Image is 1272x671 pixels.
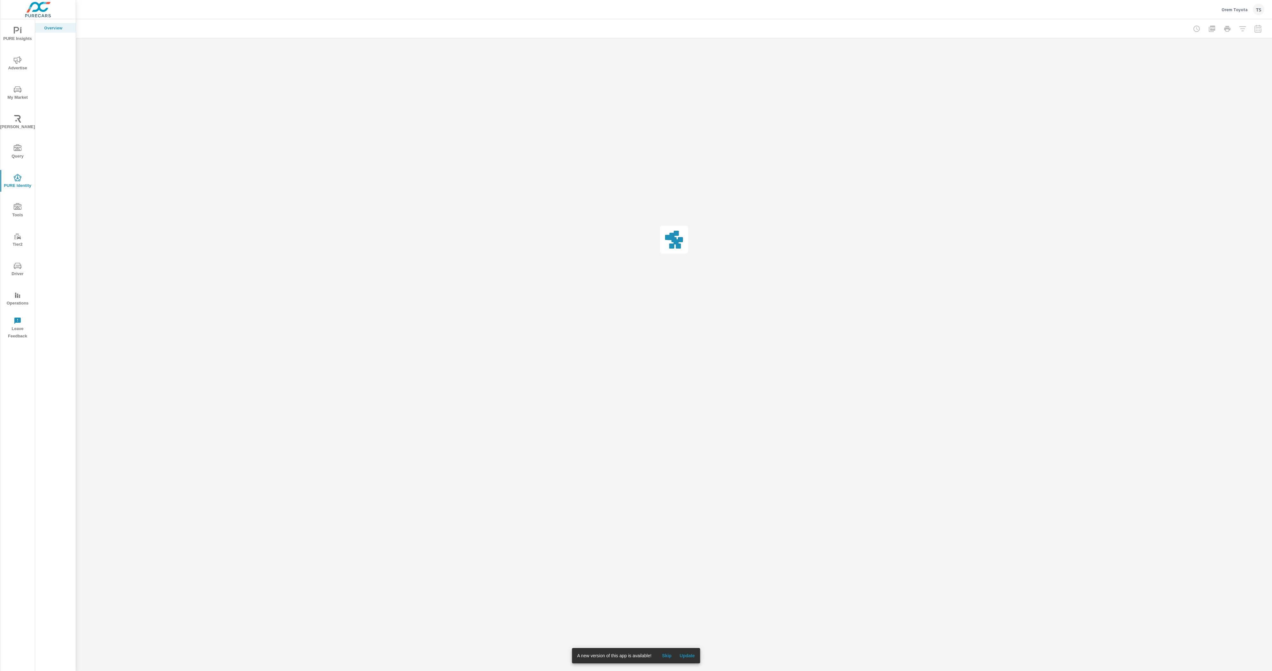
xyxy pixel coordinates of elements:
span: Driver [2,262,33,278]
span: Tools [2,203,33,219]
span: Update [679,653,695,659]
span: PURE Identity [2,174,33,189]
p: Orem Toyota [1222,7,1248,12]
span: A new version of this app is available! [577,653,652,658]
button: Update [677,651,697,661]
span: My Market [2,86,33,101]
span: Query [2,144,33,160]
span: PURE Insights [2,27,33,42]
span: Operations [2,291,33,307]
p: Overview [44,25,71,31]
span: Leave Feedback [2,317,33,340]
span: Skip [659,653,674,659]
div: Overview [35,23,76,33]
span: Advertise [2,56,33,72]
div: nav menu [0,19,35,343]
div: TS [1253,4,1264,15]
span: [PERSON_NAME] [2,115,33,131]
button: Skip [656,651,677,661]
span: Tier2 [2,233,33,248]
